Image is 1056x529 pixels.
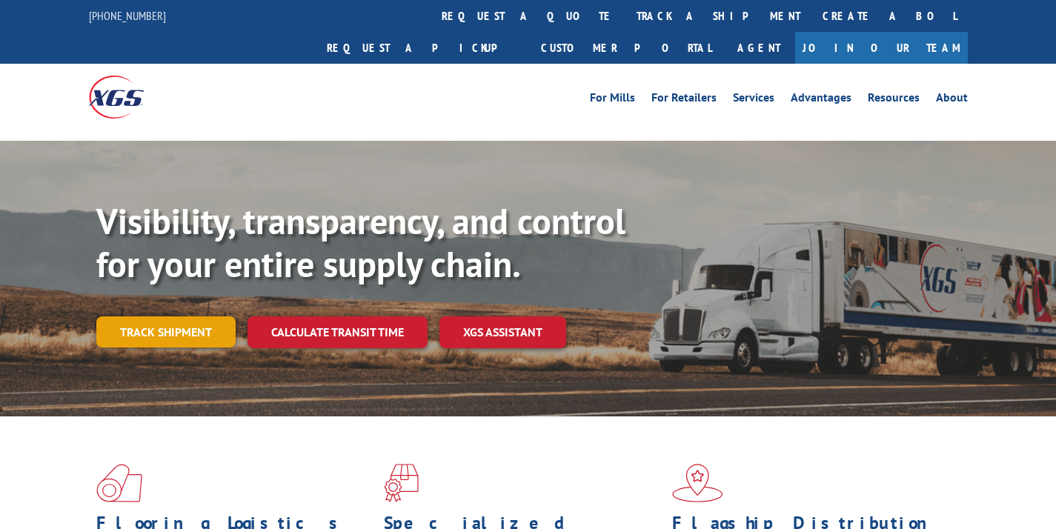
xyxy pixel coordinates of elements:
[96,464,142,502] img: xgs-icon-total-supply-chain-intelligence-red
[530,32,723,64] a: Customer Portal
[791,92,851,108] a: Advantages
[672,464,723,502] img: xgs-icon-flagship-distribution-model-red
[316,32,530,64] a: Request a pickup
[868,92,920,108] a: Resources
[439,316,566,348] a: XGS ASSISTANT
[733,92,774,108] a: Services
[96,198,625,287] b: Visibility, transparency, and control for your entire supply chain.
[384,464,419,502] img: xgs-icon-focused-on-flooring-red
[96,316,236,347] a: Track shipment
[723,32,795,64] a: Agent
[651,92,717,108] a: For Retailers
[795,32,968,64] a: Join Our Team
[248,316,428,348] a: Calculate transit time
[590,92,635,108] a: For Mills
[936,92,968,108] a: About
[89,8,166,23] a: [PHONE_NUMBER]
